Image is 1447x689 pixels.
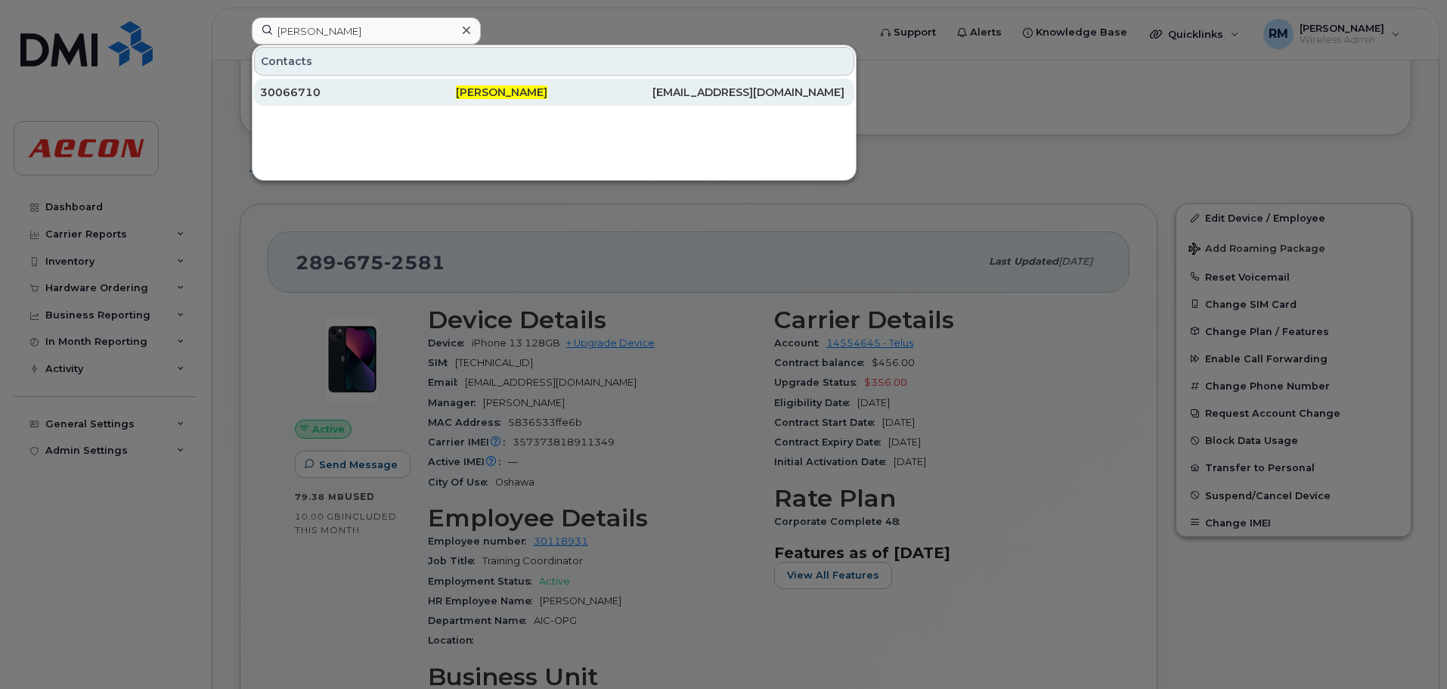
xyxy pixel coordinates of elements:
[652,85,848,100] div: [EMAIL_ADDRESS][DOMAIN_NAME]
[254,79,854,106] a: 30066710[PERSON_NAME][EMAIL_ADDRESS][DOMAIN_NAME]
[456,85,547,99] span: [PERSON_NAME]
[254,47,854,76] div: Contacts
[260,85,456,100] div: 30066710
[252,17,481,45] input: Find something...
